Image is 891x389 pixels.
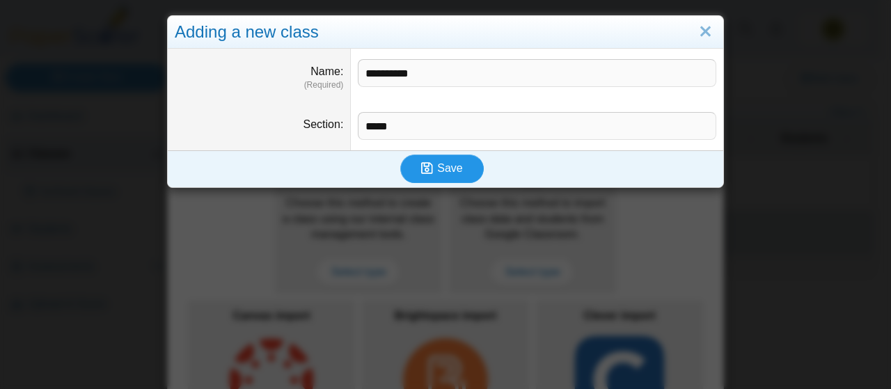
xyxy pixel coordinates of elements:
[310,65,343,77] label: Name
[175,79,343,91] dfn: (Required)
[303,118,344,130] label: Section
[168,16,723,49] div: Adding a new class
[695,20,716,44] a: Close
[437,162,462,174] span: Save
[400,154,484,182] button: Save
